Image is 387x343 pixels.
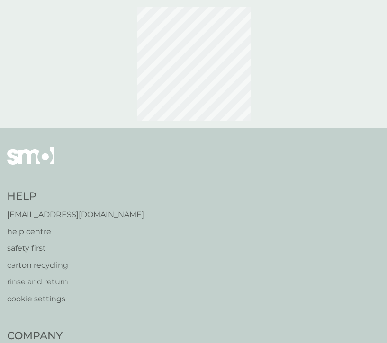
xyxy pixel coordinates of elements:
a: rinse and return [7,276,144,288]
a: safety first [7,242,144,255]
a: help centre [7,226,144,238]
a: cookie settings [7,293,144,305]
h4: Help [7,189,144,204]
a: carton recycling [7,259,144,272]
a: [EMAIL_ADDRESS][DOMAIN_NAME] [7,209,144,221]
img: smol [7,147,54,179]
